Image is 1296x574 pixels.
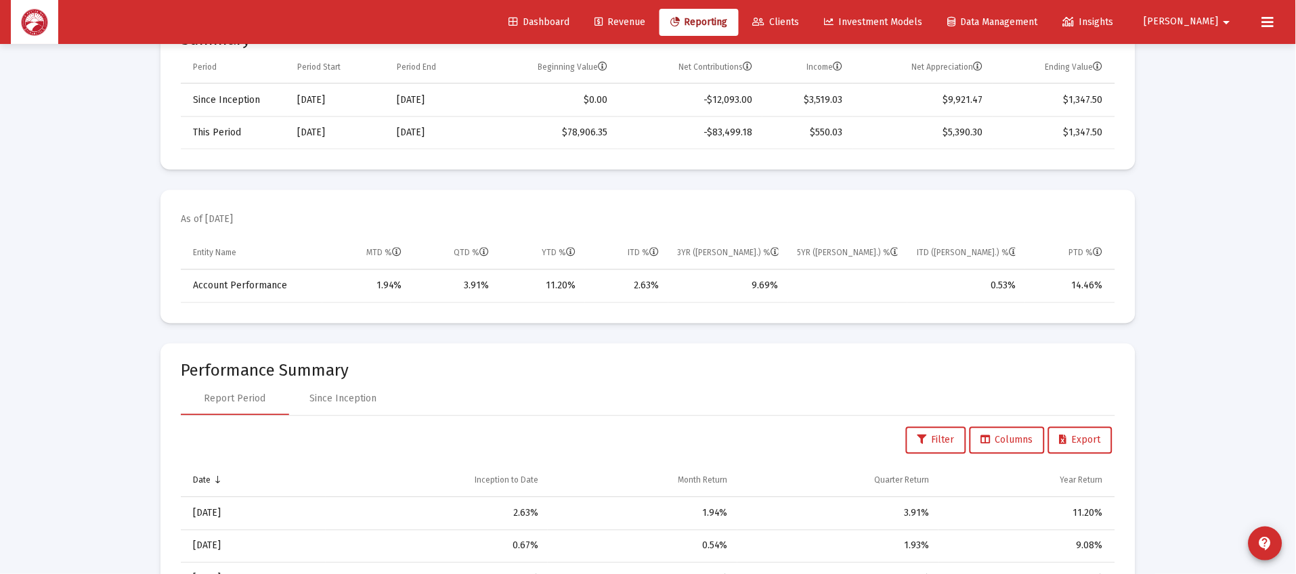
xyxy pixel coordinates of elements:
div: PTD % [1069,248,1103,259]
td: Column Period Start [288,51,387,84]
div: 11.20% [948,507,1103,521]
span: [PERSON_NAME] [1144,16,1219,28]
td: Column Net Contributions [618,51,762,84]
td: [DATE] [181,498,326,530]
td: Column 3YR (Ann.) % [668,238,788,270]
div: Data grid [181,51,1115,150]
div: Since Inception [310,393,377,406]
td: Column Period End [387,51,481,84]
td: Column Year Return [938,465,1115,498]
a: Insights [1052,9,1125,36]
td: Column 5YR (Ann.) % [788,238,908,270]
td: -$12,093.00 [618,84,762,116]
td: Since Inception [181,84,288,116]
div: Entity Name [193,248,236,259]
a: Revenue [584,9,656,36]
td: Column QTD % [411,238,498,270]
div: 1.94% [557,507,728,521]
td: Column Beginning Value [481,51,617,84]
div: QTD % [454,248,489,259]
button: [PERSON_NAME] [1128,8,1251,35]
div: 9.69% [678,280,779,293]
div: Inception to Date [475,475,538,486]
mat-card-subtitle: As of [DATE] [181,213,233,227]
div: ITD % [628,248,659,259]
a: Reporting [660,9,739,36]
td: This Period [181,116,288,149]
td: $3,519.03 [762,84,852,116]
span: Clients [753,16,800,28]
td: $1,347.50 [993,116,1115,149]
td: $9,921.47 [852,84,993,116]
a: Data Management [937,9,1049,36]
div: 3.91% [747,507,929,521]
div: Ending Value [1045,62,1103,72]
td: Column Entity Name [181,238,322,270]
div: Period Start [297,62,341,72]
a: Dashboard [498,9,580,36]
img: Dashboard [21,9,48,36]
div: Income [807,62,843,72]
div: 0.54% [557,539,728,553]
button: Filter [906,427,966,454]
td: Column YTD % [498,238,585,270]
div: 11.20% [508,280,576,293]
div: Year Return [1060,475,1103,486]
td: $78,906.35 [481,116,617,149]
td: Column PTD % [1025,238,1115,270]
td: Column Period [181,51,288,84]
span: Filter [917,435,955,446]
td: Column MTD % [322,238,411,270]
span: Investment Models [825,16,923,28]
div: 1.94% [332,280,402,293]
span: Dashboard [509,16,569,28]
td: Account Performance [181,270,322,303]
div: 5YR ([PERSON_NAME].) % [798,248,899,259]
span: Reporting [670,16,728,28]
button: Export [1048,427,1113,454]
div: Data grid [181,238,1115,303]
div: [DATE] [297,126,378,139]
a: Clients [742,9,811,36]
div: 1.93% [747,539,929,553]
td: Column Income [762,51,852,84]
div: 14.46% [1035,280,1103,293]
span: Export [1060,435,1101,446]
td: Column Date [181,465,326,498]
div: 3.91% [420,280,489,293]
div: [DATE] [397,126,472,139]
div: 0.67% [335,539,538,553]
div: Period [193,62,217,72]
td: [DATE] [181,530,326,562]
div: YTD % [542,248,576,259]
mat-card-title: Performance Summary [181,364,1115,378]
td: Column Inception to Date [326,465,548,498]
div: Period End [397,62,436,72]
div: ITD ([PERSON_NAME].) % [917,248,1016,259]
span: Data Management [948,16,1038,28]
td: Column Month Return [548,465,737,498]
mat-icon: arrow_drop_down [1219,9,1235,36]
div: 3YR ([PERSON_NAME].) % [678,248,779,259]
div: 2.63% [595,280,659,293]
td: Column Quarter Return [737,465,938,498]
div: 9.08% [948,539,1103,553]
a: Investment Models [814,9,934,36]
button: Columns [970,427,1045,454]
div: 0.53% [917,280,1016,293]
div: Date [193,475,211,486]
div: Report Period [204,393,266,406]
td: Column ITD % [585,238,668,270]
span: Columns [981,435,1033,446]
div: Net Contributions [679,62,753,72]
td: $0.00 [481,84,617,116]
span: Insights [1063,16,1114,28]
div: Month Return [678,475,728,486]
div: 2.63% [335,507,538,521]
td: $5,390.30 [852,116,993,149]
mat-icon: contact_support [1257,535,1274,552]
td: $1,347.50 [993,84,1115,116]
div: [DATE] [297,93,378,107]
div: Quarter Return [874,475,929,486]
td: Column ITD (Ann.) % [907,238,1025,270]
